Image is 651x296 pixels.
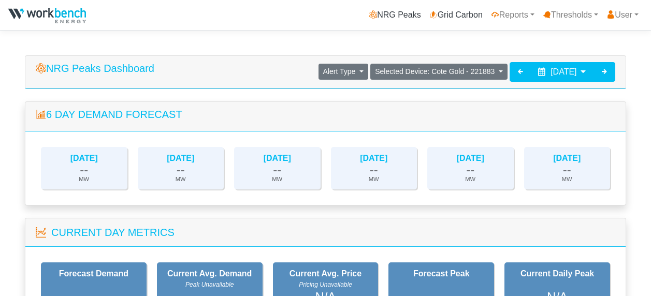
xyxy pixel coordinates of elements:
div: Peak Unavailable [185,280,234,289]
button: Alert Type [319,64,368,80]
div: Forecast Peak [413,268,470,280]
a: Thresholds [539,5,602,25]
div: Current Daily Peak [520,268,594,280]
a: User [602,5,643,25]
div: MW [465,174,475,184]
a: [DATE] [457,154,484,162]
a: Reports [487,5,539,25]
a: [DATE] [264,154,291,162]
div: MW [562,174,572,184]
div: MW [369,174,379,184]
div: MW [79,174,89,184]
h5: NRG Peaks Dashboard [36,62,154,75]
div: Pricing Unavailable [299,280,352,289]
a: Grid Carbon [425,5,487,25]
img: NRGPeaks.png [8,8,86,23]
span: Selected Device: Cote Gold - 221883 [375,67,495,76]
button: Selected Device: Cote Gold - 221883 [370,64,508,80]
div: Current Avg. Price [290,268,361,280]
a: NRG Peaks [365,5,425,25]
div: -- [273,165,281,174]
div: MW [176,174,186,184]
div: Current Avg. Demand [167,268,252,280]
a: [DATE] [553,154,581,162]
div: -- [370,165,378,174]
div: Forecast Demand [59,268,128,280]
a: [DATE] [360,154,387,162]
h5: 6 Day Demand Forecast [36,108,615,121]
div: -- [80,165,88,174]
div: -- [466,165,474,174]
a: [DATE] [70,154,98,162]
a: [DATE] [167,154,194,162]
div: MW [272,174,282,184]
div: -- [177,165,185,174]
span: [DATE] [551,67,576,76]
div: -- [563,165,571,174]
span: Alert Type [323,67,356,76]
div: Current Day Metrics [51,225,175,240]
